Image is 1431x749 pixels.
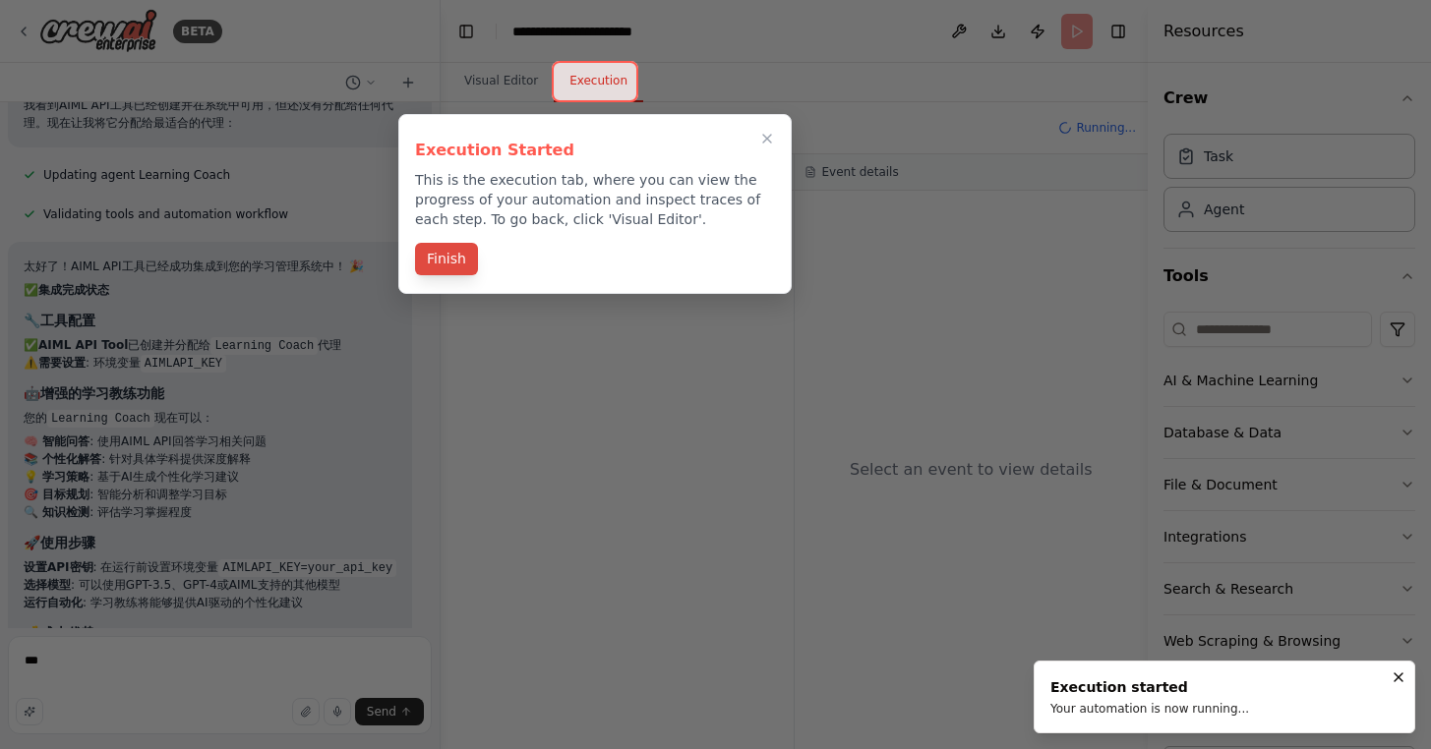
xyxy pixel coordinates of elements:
button: Hide left sidebar [452,18,480,45]
p: This is the execution tab, where you can view the progress of your automation and inspect traces ... [415,170,775,229]
div: Your automation is now running... [1050,701,1249,717]
div: Execution started [1050,677,1249,697]
button: Close walkthrough [755,127,779,150]
button: Finish [415,243,478,275]
h3: Execution Started [415,139,775,162]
